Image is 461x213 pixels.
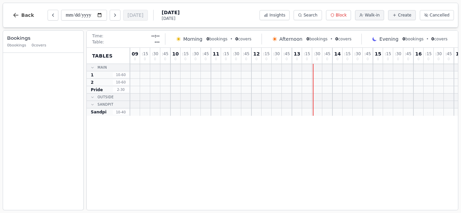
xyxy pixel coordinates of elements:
span: Search [303,12,317,18]
span: 0 [265,58,267,61]
span: 0 [174,58,177,61]
span: 0 [235,58,237,61]
span: : 15 [304,52,310,56]
span: 13 [294,51,300,56]
span: 2 - 30 [113,87,129,92]
span: : 30 [395,52,401,56]
span: 0 [356,58,358,61]
span: covers [431,36,448,42]
span: 0 [316,58,318,61]
span: 09 [132,51,138,56]
span: 0 [377,58,379,61]
span: 0 [154,58,156,61]
span: Back [21,13,34,17]
h3: Bookings [7,35,79,41]
span: 0 [335,37,338,41]
span: : 15 [385,52,391,56]
span: : 15 [142,52,148,56]
span: covers [335,36,352,42]
span: --:-- [151,33,160,39]
span: bookings [306,36,327,42]
span: : 15 [182,52,189,56]
span: : 30 [192,52,199,56]
span: 0 [427,58,429,61]
span: [DATE] [162,16,180,21]
span: 15 [375,51,381,56]
span: : 45 [202,52,209,56]
span: Pride [91,87,103,93]
span: • [230,36,233,42]
span: : 15 [344,52,351,56]
span: 0 [215,58,217,61]
span: : 30 [273,52,280,56]
span: • [330,36,333,42]
span: 16 [415,51,422,56]
span: Table: [92,39,104,45]
span: : 30 [314,52,320,56]
span: 10 [172,51,179,56]
span: : 45 [405,52,411,56]
span: Sandpi [91,109,107,115]
span: 0 [458,58,460,61]
span: Walk-in [365,12,380,18]
button: Back [7,7,39,23]
span: 0 [164,58,166,61]
span: : 30 [152,52,158,56]
span: 0 covers [32,43,46,48]
button: Create [388,10,416,20]
span: 1 [91,72,93,78]
span: 0 [205,58,207,61]
span: 0 [184,58,186,61]
span: Sandpit [98,102,113,107]
span: 0 [134,58,136,61]
span: 0 [235,37,238,41]
span: --- [155,39,160,45]
span: 0 [437,58,439,61]
span: : 45 [364,52,371,56]
span: 0 [144,58,146,61]
span: [DATE] [162,9,180,16]
span: : 45 [324,52,330,56]
span: covers [235,36,251,42]
span: Evening [379,36,398,42]
button: Previous day [48,10,58,21]
button: Next day [110,10,120,21]
span: bookings [403,36,424,42]
span: 0 [306,58,308,61]
span: 10 - 60 [113,80,129,85]
span: Block [336,12,347,18]
span: 14 [334,51,341,56]
span: 0 [367,58,369,61]
button: [DATE] [123,10,148,21]
span: Outside [98,95,114,100]
span: 0 [407,58,409,61]
span: : 45 [283,52,290,56]
span: 2 [91,80,93,85]
span: : 30 [233,52,239,56]
span: : 30 [354,52,361,56]
span: Cancelled [430,12,450,18]
span: 10 - 60 [113,72,129,77]
span: Time: [92,33,103,39]
span: : 15 [425,52,432,56]
span: 0 [306,37,309,41]
span: 0 [296,58,298,61]
button: Search [294,10,322,20]
span: : 45 [162,52,168,56]
span: 0 [387,58,389,61]
span: 0 [397,58,399,61]
span: 0 [417,58,419,61]
span: • [426,36,429,42]
span: 0 [403,37,405,41]
span: 12 [253,51,260,56]
span: : 30 [435,52,442,56]
button: Insights [260,10,290,20]
span: 0 [346,58,348,61]
span: 0 [255,58,257,61]
span: 0 [207,37,209,41]
button: Cancelled [420,10,454,20]
span: Tables [92,52,113,59]
span: Main [98,65,107,70]
span: 0 bookings [7,43,26,48]
span: Insights [269,12,285,18]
